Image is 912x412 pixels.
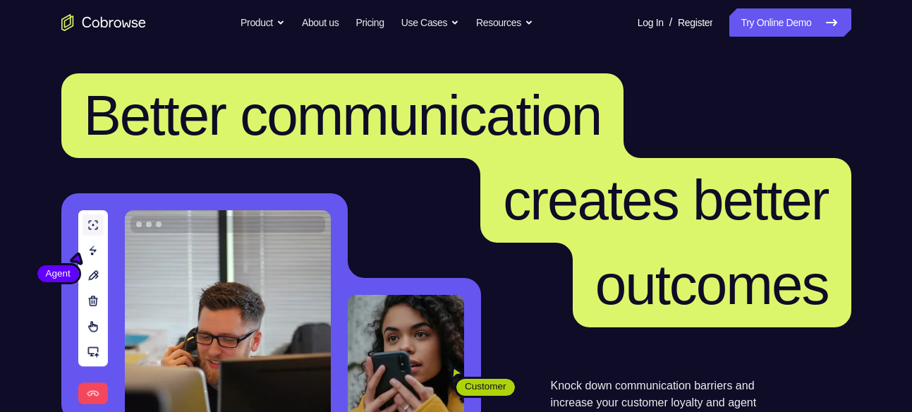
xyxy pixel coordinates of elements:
[503,169,828,231] span: creates better
[401,8,459,37] button: Use Cases
[669,14,672,31] span: /
[61,14,146,31] a: Go to the home page
[355,8,384,37] a: Pricing
[638,8,664,37] a: Log In
[476,8,533,37] button: Resources
[302,8,339,37] a: About us
[595,253,829,316] span: outcomes
[241,8,285,37] button: Product
[678,8,712,37] a: Register
[84,84,602,147] span: Better communication
[729,8,851,37] a: Try Online Demo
